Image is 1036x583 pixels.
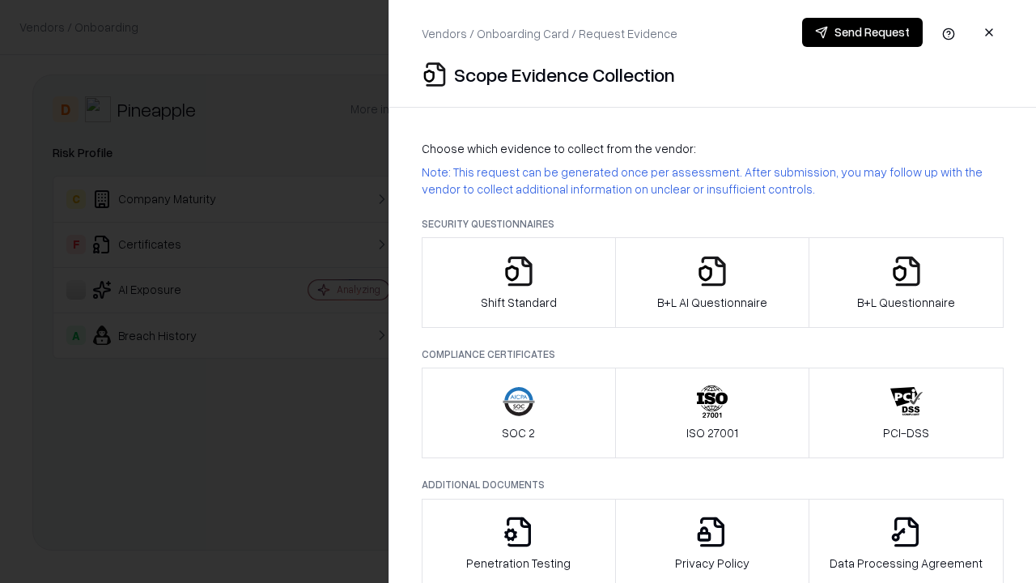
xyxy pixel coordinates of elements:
button: Shift Standard [422,237,616,328]
p: Vendors / Onboarding Card / Request Evidence [422,25,677,42]
button: B+L Questionnaire [809,237,1004,328]
p: ISO 27001 [686,424,738,441]
p: Choose which evidence to collect from the vendor: [422,140,1004,157]
button: Send Request [802,18,923,47]
button: SOC 2 [422,368,616,458]
button: B+L AI Questionnaire [615,237,810,328]
p: Data Processing Agreement [830,555,983,572]
p: Penetration Testing [466,555,571,572]
p: Additional Documents [422,478,1004,492]
p: Scope Evidence Collection [454,62,675,87]
button: PCI-DSS [809,368,1004,458]
p: Compliance Certificates [422,347,1004,361]
p: Privacy Policy [675,555,749,572]
p: Note: This request can be generated once per assessment. After submission, you may follow up with... [422,164,1004,198]
p: B+L Questionnaire [857,294,955,311]
p: PCI-DSS [883,424,929,441]
p: B+L AI Questionnaire [657,294,767,311]
p: Security Questionnaires [422,217,1004,231]
p: Shift Standard [481,294,557,311]
p: SOC 2 [502,424,535,441]
button: ISO 27001 [615,368,810,458]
